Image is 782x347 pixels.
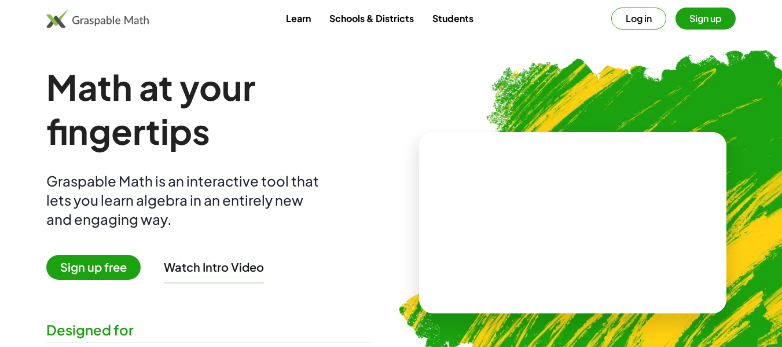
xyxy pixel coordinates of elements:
[164,260,264,275] button: Watch Intro Video
[277,8,320,29] a: Learn
[423,8,483,29] a: Students
[675,8,736,30] button: Sign up
[46,255,141,280] span: Sign up free
[611,8,666,30] button: Log in
[46,65,373,153] h1: Math at your fingertips
[46,320,373,339] div: Designed for
[486,179,659,266] video: What is this? This is dynamic math notation. Dynamic math notation plays a central role in how Gr...
[46,171,324,229] div: Graspable Math is an interactive tool that lets you learn algebra in an entirely new and engaging...
[320,8,423,29] a: Schools & Districts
